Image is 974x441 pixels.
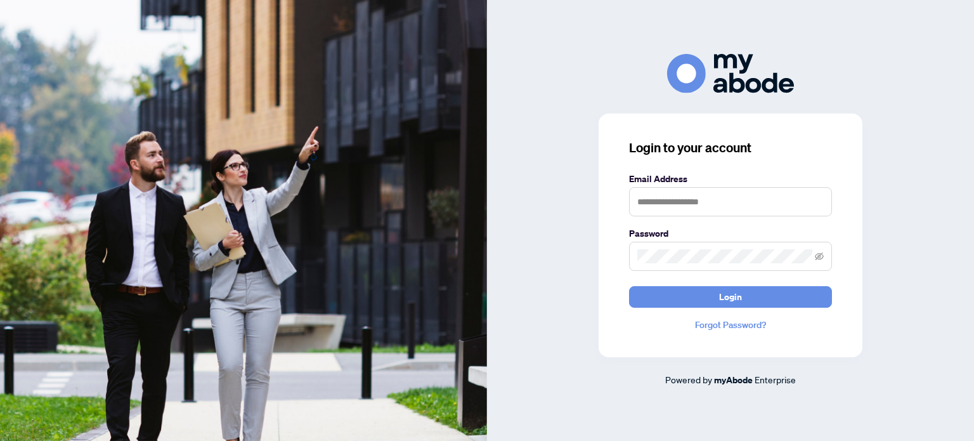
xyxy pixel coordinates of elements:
[629,139,832,157] h3: Login to your account
[629,227,832,240] label: Password
[629,172,832,186] label: Email Address
[714,373,753,387] a: myAbode
[719,287,742,307] span: Login
[667,54,794,93] img: ma-logo
[629,286,832,308] button: Login
[629,318,832,332] a: Forgot Password?
[815,252,824,261] span: eye-invisible
[665,374,712,385] span: Powered by
[755,374,796,385] span: Enterprise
